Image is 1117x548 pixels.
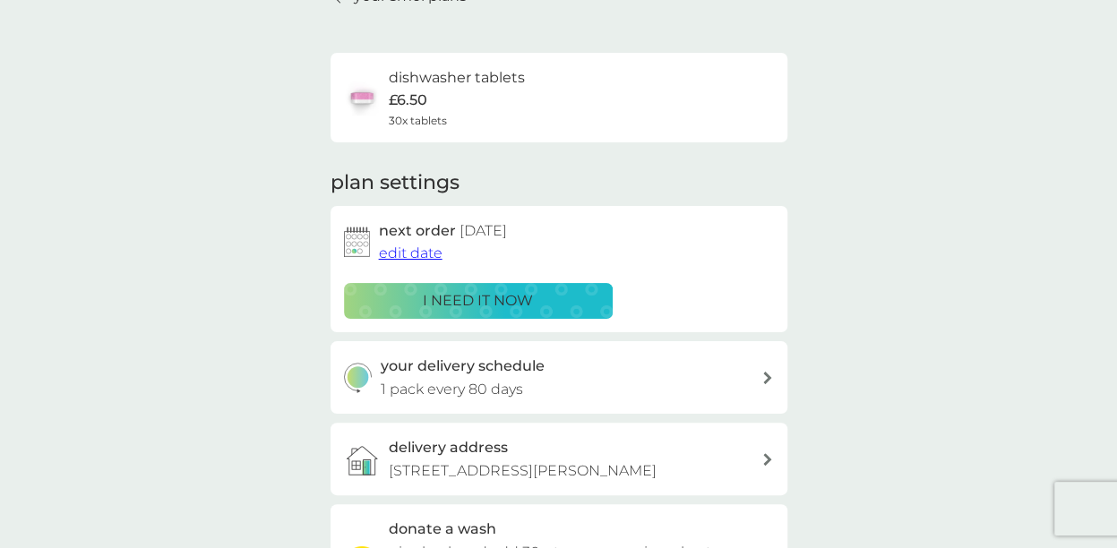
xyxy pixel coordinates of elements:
h2: next order [379,219,507,243]
h2: plan settings [331,169,460,197]
h3: donate a wash [389,518,496,541]
p: i need it now [423,289,533,313]
h3: your delivery schedule [381,355,545,378]
h6: dishwasher tablets [389,66,525,90]
button: your delivery schedule1 pack every 80 days [331,341,787,414]
a: delivery address[STREET_ADDRESS][PERSON_NAME] [331,423,787,495]
p: £6.50 [389,89,427,112]
span: 30x tablets [389,112,447,129]
span: edit date [379,244,443,261]
p: 1 pack every 80 days [381,378,523,401]
p: [STREET_ADDRESS][PERSON_NAME] [389,459,657,483]
button: edit date [379,242,443,265]
img: dishwasher tablets [344,80,380,116]
span: [DATE] [460,222,507,239]
h3: delivery address [389,436,508,459]
button: i need it now [344,283,613,319]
